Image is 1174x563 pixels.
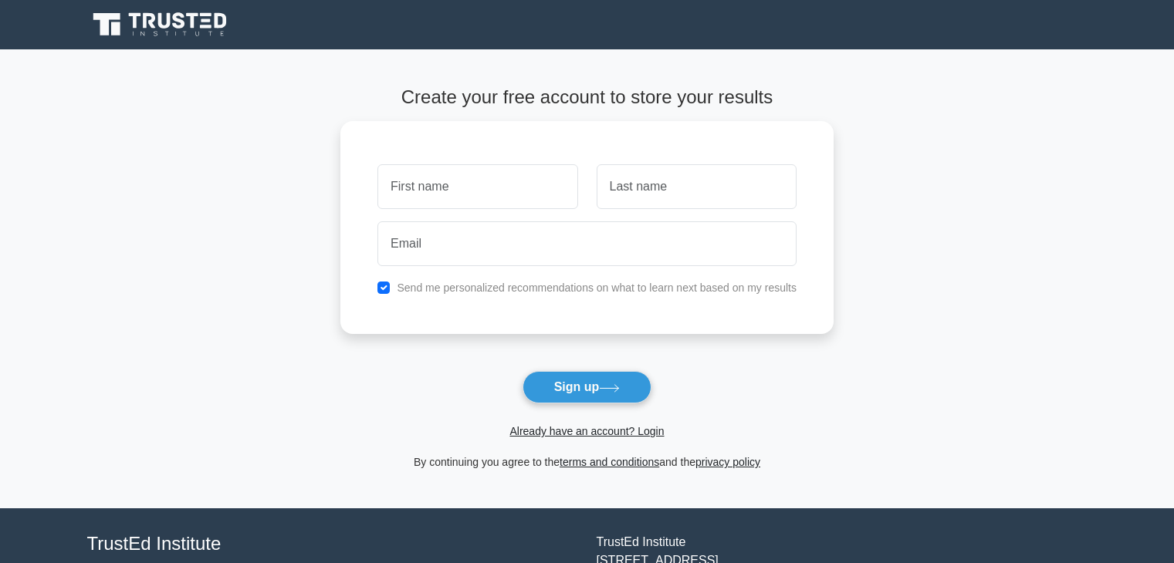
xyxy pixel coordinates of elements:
label: Send me personalized recommendations on what to learn next based on my results [397,281,797,294]
h4: TrustEd Institute [87,533,578,555]
input: Last name [597,164,797,209]
a: privacy policy [695,456,760,468]
input: Email [377,221,797,266]
button: Sign up [523,371,652,403]
input: First name [377,164,577,209]
h4: Create your free account to store your results [340,86,834,109]
a: terms and conditions [560,456,659,468]
a: Already have an account? Login [509,425,664,437]
div: By continuing you agree to the and the [331,453,843,471]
